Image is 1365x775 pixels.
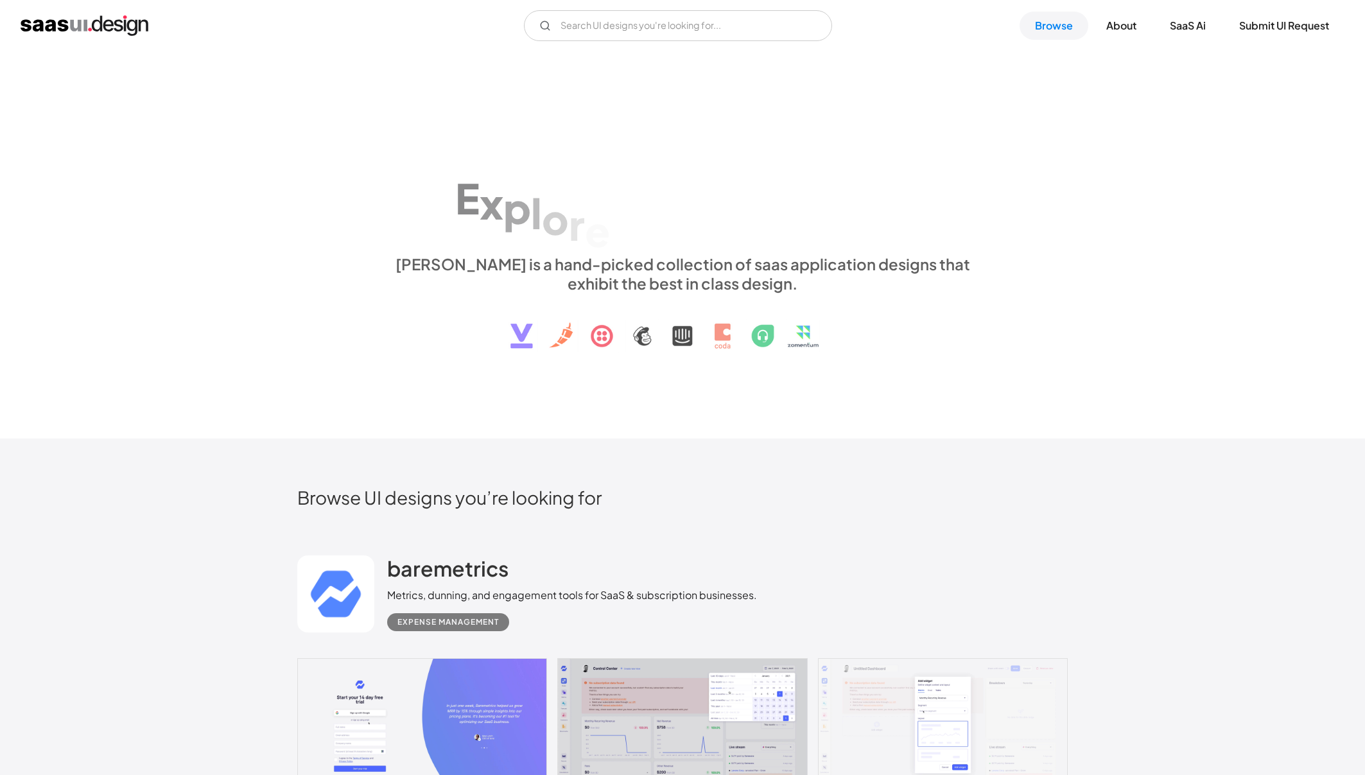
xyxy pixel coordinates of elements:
[524,10,832,41] input: Search UI designs you're looking for...
[1091,12,1152,40] a: About
[542,194,569,243] div: o
[387,555,509,588] a: baremetrics
[1020,12,1088,40] a: Browse
[455,173,480,223] div: E
[1154,12,1221,40] a: SaaS Ai
[480,178,503,227] div: x
[524,10,832,41] form: Email Form
[569,200,585,249] div: r
[488,293,877,360] img: text, icon, saas logo
[397,614,499,630] div: Expense Management
[503,183,531,232] div: p
[387,555,509,581] h2: baremetrics
[387,588,757,603] div: Metrics, dunning, and engagement tools for SaaS & subscription businesses.
[585,205,610,255] div: e
[297,486,1068,509] h2: Browse UI designs you’re looking for
[387,143,978,242] h1: Explore SaaS UI design patterns & interactions.
[531,188,542,238] div: l
[387,254,978,293] div: [PERSON_NAME] is a hand-picked collection of saas application designs that exhibit the best in cl...
[21,15,148,36] a: home
[1224,12,1344,40] a: Submit UI Request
